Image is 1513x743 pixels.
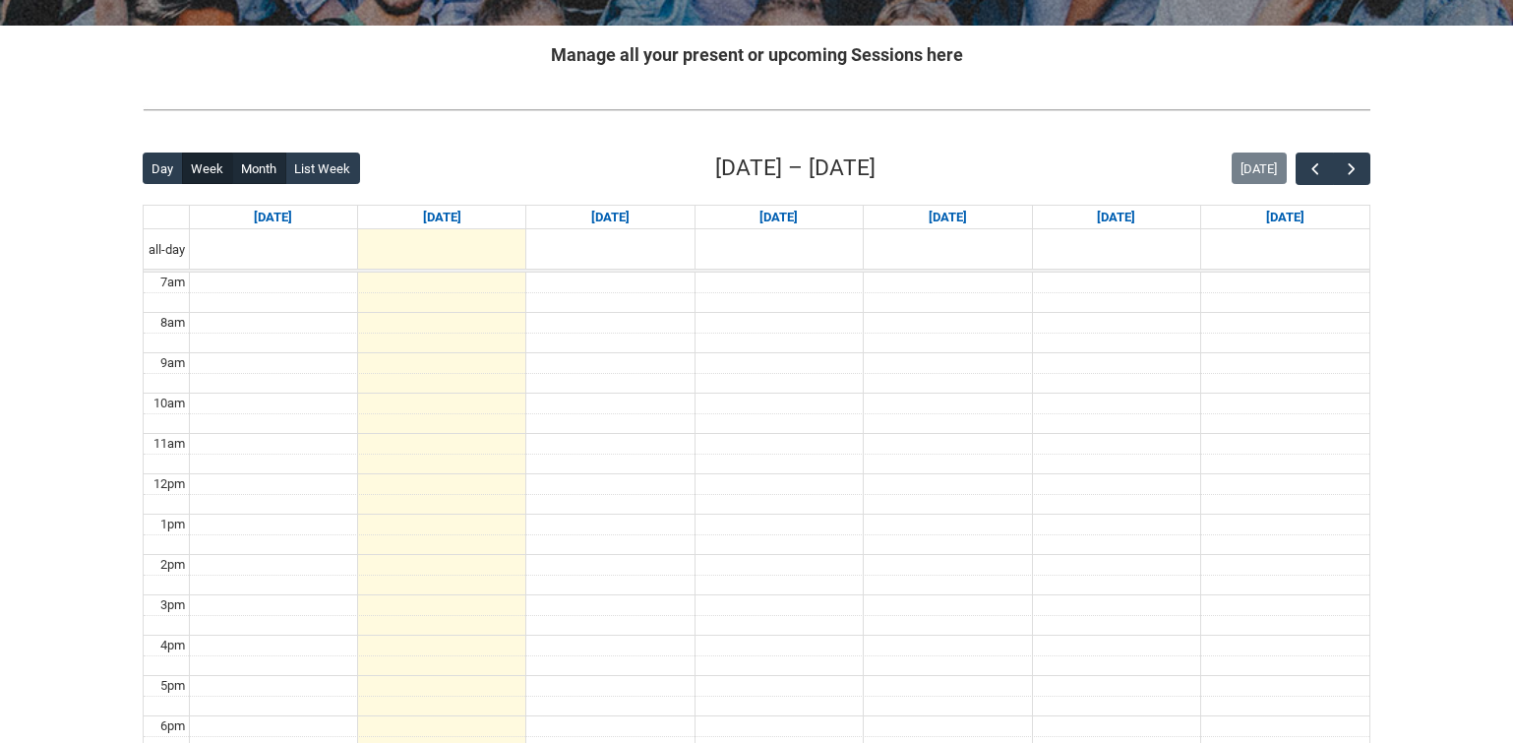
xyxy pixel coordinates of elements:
[182,153,233,184] button: Week
[150,474,189,494] div: 12pm
[156,716,189,736] div: 6pm
[143,99,1370,120] img: REDU_GREY_LINE
[143,41,1370,68] h2: Manage all your present or upcoming Sessions here
[156,273,189,292] div: 7am
[1232,153,1287,184] button: [DATE]
[143,153,183,184] button: Day
[150,434,189,454] div: 11am
[285,153,360,184] button: List Week
[156,555,189,575] div: 2pm
[232,153,286,184] button: Month
[925,206,971,229] a: Go to September 11, 2025
[1262,206,1308,229] a: Go to September 13, 2025
[145,240,189,260] span: all-day
[419,206,465,229] a: Go to September 8, 2025
[156,636,189,655] div: 4pm
[756,206,802,229] a: Go to September 10, 2025
[587,206,634,229] a: Go to September 9, 2025
[150,394,189,413] div: 10am
[156,676,189,696] div: 5pm
[1296,153,1333,185] button: Previous Week
[715,152,876,185] h2: [DATE] – [DATE]
[250,206,296,229] a: Go to September 7, 2025
[156,595,189,615] div: 3pm
[156,353,189,373] div: 9am
[156,515,189,534] div: 1pm
[1093,206,1139,229] a: Go to September 12, 2025
[156,313,189,333] div: 8am
[1333,153,1370,185] button: Next Week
